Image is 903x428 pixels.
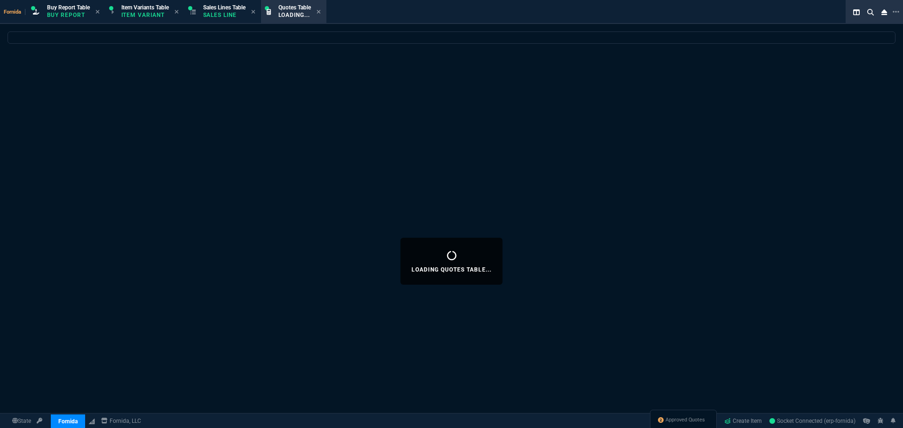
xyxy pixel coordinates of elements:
a: msbcCompanyName [98,417,144,425]
nx-icon: Split Panels [849,7,863,18]
span: Fornida [4,9,25,15]
p: Item Variant [121,11,168,19]
nx-icon: Close Tab [174,8,179,16]
span: Item Variants Table [121,4,169,11]
span: Buy Report Table [47,4,90,11]
nx-icon: Search [863,7,878,18]
nx-icon: Open New Tab [893,8,899,16]
p: Loading... [278,11,311,19]
span: Quotes Table [278,4,311,11]
a: Create Item [721,414,766,428]
a: Global State [9,417,34,425]
nx-icon: Close Tab [95,8,100,16]
a: Q9b39ZshKWePCKizAAFV [769,417,855,425]
span: Socket Connected (erp-fornida) [769,418,855,424]
span: Approved Quotes [665,416,705,424]
span: Sales Lines Table [203,4,246,11]
nx-icon: Close Workbench [878,7,891,18]
nx-icon: Close Tab [317,8,321,16]
p: Buy Report [47,11,90,19]
p: Sales Line [203,11,246,19]
a: API TOKEN [34,417,45,425]
p: Loading Quotes Table... [412,266,491,273]
nx-icon: Close Tab [251,8,255,16]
